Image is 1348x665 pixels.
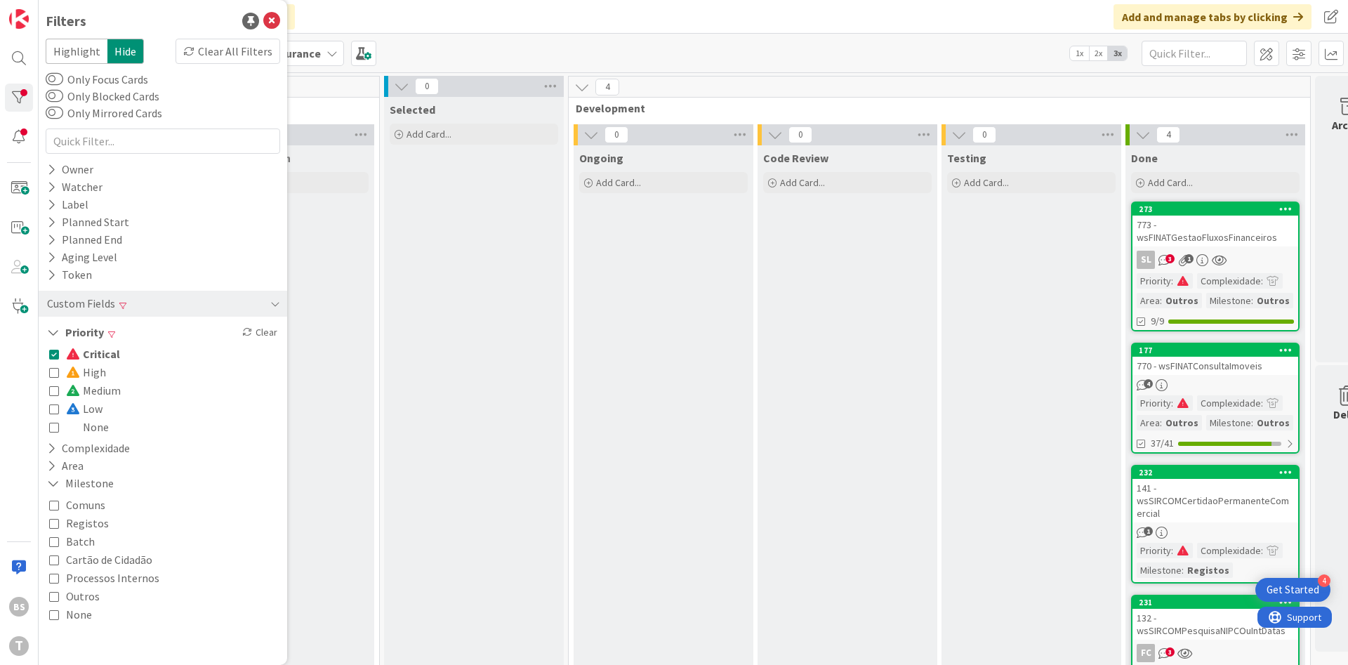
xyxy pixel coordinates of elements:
div: Complexidade [1197,273,1261,289]
div: 231132 - wsSIRCOMPesquisaNIPCOuIntDatas [1132,596,1298,640]
div: Label [46,196,90,213]
div: 177 [1139,345,1298,355]
span: None [66,418,109,436]
span: Add Card... [1148,176,1193,189]
span: : [1171,395,1173,411]
button: Medium [49,381,121,400]
div: Area [1137,293,1160,308]
div: 273 [1139,204,1298,214]
div: FC [1132,644,1298,662]
button: Registos [49,514,109,532]
a: 232141 - wsSIRCOMCertidaoPermanenteComercialPriority:Complexidade:Milestone:Registos [1131,465,1300,584]
button: None [49,605,92,624]
button: Complexidade [46,440,131,457]
div: 177 [1132,344,1298,357]
a: 177770 - wsFINATConsultaImoveisPriority:Complexidade:Area:OutrosMilestone:Outros37/41 [1131,343,1300,454]
span: Development [576,101,1293,115]
span: 1 [1184,254,1194,263]
span: 3 [1165,647,1175,657]
div: Priority [1137,395,1171,411]
div: 273 [1132,203,1298,216]
div: Get Started [1267,583,1319,597]
button: Low [49,400,103,418]
div: Filters [46,11,86,32]
div: 773 - wsFINATGestaoFluxosFinanceiros [1132,216,1298,246]
img: Visit kanbanzone.com [9,9,29,29]
span: Processos Internos [66,569,159,587]
span: Cartão de Cidadão [66,551,152,569]
div: Priority [1137,543,1171,558]
span: None [66,605,92,624]
div: Complexidade [1197,395,1261,411]
button: Priority [46,324,105,341]
div: 231 [1132,596,1298,609]
div: T [9,636,29,656]
div: Custom Fields [46,295,117,312]
span: 4 [1144,379,1153,388]
span: 1x [1070,46,1089,60]
span: Add Card... [596,176,641,189]
div: 273773 - wsFINATGestaoFluxosFinanceiros [1132,203,1298,246]
span: Medium [66,381,121,400]
span: : [1171,543,1173,558]
div: 232 [1139,468,1298,478]
span: : [1182,562,1184,578]
div: 4 [1318,574,1330,587]
div: Clear All Filters [176,39,280,64]
button: Milestone [46,475,115,492]
button: High [49,363,106,381]
button: Cartão de Cidadão [49,551,152,569]
button: Only Focus Cards [46,72,63,86]
div: Outros [1253,415,1293,430]
div: 232 [1132,466,1298,479]
span: : [1251,293,1253,308]
div: Outros [1253,293,1293,308]
span: Support [29,2,64,19]
span: Ongoing [579,151,623,165]
div: Milestone [1137,562,1182,578]
span: 1 [1144,527,1153,536]
span: : [1261,273,1263,289]
span: Comuns [66,496,105,514]
span: High [66,363,106,381]
span: Low [66,400,103,418]
span: Registos [66,514,109,532]
div: Aging Level [46,249,119,266]
button: Only Mirrored Cards [46,106,63,120]
div: Planned Start [46,213,131,231]
div: Complexidade [1197,543,1261,558]
span: Outros [66,587,100,605]
label: Only Focus Cards [46,71,148,88]
div: Registos [1184,562,1233,578]
span: Selected [390,103,435,117]
span: Hide [107,39,144,64]
span: 37/41 [1151,436,1174,451]
div: Outros [1162,293,1202,308]
div: 770 - wsFINATConsultaImoveis [1132,357,1298,375]
div: 231 [1139,598,1298,607]
button: None [49,418,109,436]
span: 0 [604,126,628,143]
label: Only Mirrored Cards [46,105,162,121]
span: 3x [1108,46,1127,60]
span: 9/9 [1151,314,1164,329]
div: Milestone [1206,293,1251,308]
span: 3 [1165,254,1175,263]
div: 141 - wsSIRCOMCertidaoPermanenteComercial [1132,479,1298,522]
div: Add and manage tabs by clicking [1114,4,1311,29]
button: Batch [49,532,95,551]
div: Token [46,266,93,284]
div: SL [1132,251,1298,269]
span: Add Card... [964,176,1009,189]
button: Area [46,457,85,475]
div: Owner [46,161,95,178]
div: Clear [239,324,280,341]
span: 0 [972,126,996,143]
span: Add Card... [780,176,825,189]
span: Highlight [46,39,107,64]
div: Planned End [46,231,124,249]
span: 0 [788,126,812,143]
span: : [1160,415,1162,430]
span: Add Card... [407,128,451,140]
button: Only Blocked Cards [46,89,63,103]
